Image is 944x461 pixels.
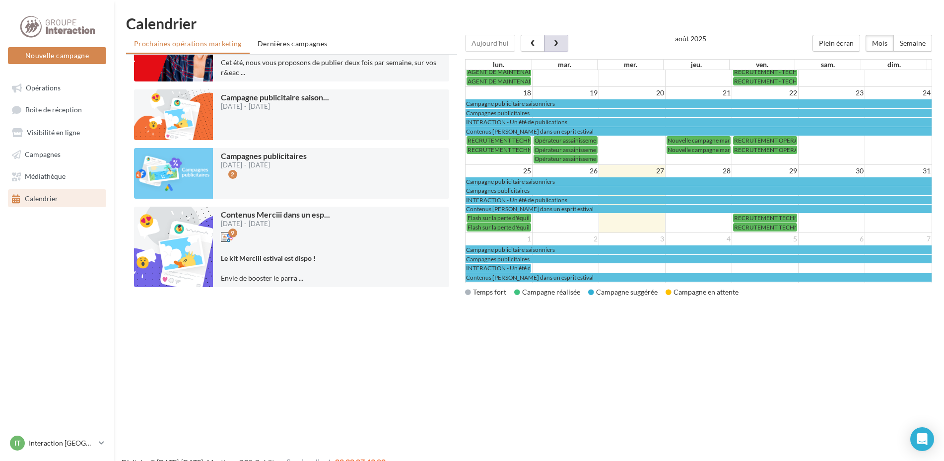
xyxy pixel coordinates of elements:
[466,178,555,185] span: Campagne publicitaire saisonniers
[466,177,932,186] a: Campagne publicitaire saisonniers
[221,210,330,219] span: Contenus Merciii dans un esp
[8,434,106,453] a: IT Interaction [GEOGRAPHIC_DATA]
[466,274,594,281] span: Contenus [PERSON_NAME] dans un esprit estival
[534,146,598,154] a: Opérateur assainissement [PERSON_NAME]
[468,224,540,231] span: Flash sur la perte d'équilibre
[535,137,649,144] span: Opérateur assainissement [PERSON_NAME]
[598,60,664,70] th: mer.
[468,68,573,76] span: AGENT DE MAINTENANCE ITINÉRANT
[25,150,61,158] span: Campagnes
[134,39,242,48] span: Prochaines opérations marketing
[733,146,797,154] a: RECRUTEMENT OPERATEUR DE COMMANDE NUMERIQUE
[466,245,932,254] a: Campagne publicitaire saisonniers
[663,60,729,70] th: jeu.
[466,205,932,213] a: Contenus [PERSON_NAME] dans un esprit estival
[733,68,797,76] a: RECRUTEMENT - TECHNICIEN DE MAINTENANCE [GEOGRAPHIC_DATA]
[466,99,932,108] a: Campagne publicitaire saisonniers
[466,233,532,245] td: 1
[466,118,567,126] span: INTERACTION - Un été de publications
[14,438,20,448] span: IT
[221,254,316,282] span: Envie de booster le parra
[466,264,531,272] a: INTERACTION - Un été de publications
[29,438,95,448] p: Interaction [GEOGRAPHIC_DATA]
[466,196,567,204] span: INTERACTION - Un été de publications
[466,273,932,282] a: Contenus [PERSON_NAME] dans un esprit estival
[467,77,531,85] a: AGENT DE MAINTENANCE ITINÉRANT
[323,92,329,102] span: ...
[734,214,920,222] span: RECRUTEMENT TECHNICIEN DE MAINTENANCE ITINERANT EN CDI
[6,100,108,119] a: Boîte de réception
[228,170,237,179] div: 2
[467,136,531,145] a: RECRUTEMENT TECHNICIEN (NE) EN LABORATOIRE
[468,214,540,222] span: Flash sur la perte d'équilibre
[729,60,795,70] th: ven.
[599,87,666,99] td: 20
[221,58,436,77] span: Cet été, nous vous proposons de publier deux fois par semaine, sur vos r&eac
[466,196,932,204] a: INTERACTION - Un été de publications
[221,254,316,262] strong: Le kit Merciii estival est dispo !
[6,123,108,141] a: Visibilité en ligne
[467,214,531,222] a: Flash sur la perte d'équilibre
[27,128,80,137] span: Visibilité en ligne
[514,287,580,297] div: Campagne réalisée
[299,274,303,282] span: ...
[532,60,598,70] th: mar.
[865,87,932,99] td: 24
[910,427,934,451] div: Open Intercom Messenger
[466,164,532,177] td: 25
[599,164,666,177] td: 27
[221,92,329,102] span: Campagne publicitaire saison
[126,16,932,31] h1: Calendrier
[466,60,532,70] th: lun.
[534,136,598,145] a: Opérateur assainissement [PERSON_NAME]
[535,155,649,162] span: Opérateur assainissement [PERSON_NAME]
[666,233,732,245] td: 4
[6,78,108,96] a: Opérations
[734,68,932,76] span: RECRUTEMENT - TECHNICIEN DE MAINTENANCE [GEOGRAPHIC_DATA]
[532,87,599,99] td: 19
[861,60,927,70] th: dim.
[466,264,567,272] span: INTERACTION - Un été de publications
[324,210,330,219] span: ...
[228,229,237,237] div: 9
[666,287,739,297] div: Campagne en attente
[468,146,610,154] span: RECRUTEMENT TECHNICIEN (NE) EN LABORATOIRE
[466,87,532,99] td: 18
[732,233,799,245] td: 5
[667,146,731,154] a: Nouvelle campagne manoeuvre TH
[667,136,731,145] a: Nouvelle campagne manoeuvre TH
[25,172,66,181] span: Médiathèque
[893,35,932,52] button: Semaine
[467,223,531,231] a: Flash sur la perte d'équilibre
[675,35,706,42] h2: août 2025
[468,77,573,85] span: AGENT DE MAINTENANCE ITINÉRANT
[668,137,758,144] span: Nouvelle campagne manoeuvre TH
[532,233,599,245] td: 2
[666,87,732,99] td: 21
[799,233,865,245] td: 6
[466,127,932,136] a: Contenus [PERSON_NAME] dans un esprit estival
[588,287,658,297] div: Campagne suggérée
[734,137,896,144] span: RECRUTEMENT OPERATEUR DE COMMANDE NUMERIQUE
[734,77,932,85] span: RECRUTEMENT - TECHNICIEN DE MAINTENANCE [GEOGRAPHIC_DATA]
[733,77,797,85] a: RECRUTEMENT - TECHNICIEN DE MAINTENANCE [GEOGRAPHIC_DATA]
[221,221,330,227] div: [DATE] - [DATE]
[668,146,758,154] span: Nouvelle campagne manoeuvre TH
[465,287,506,297] div: Temps fort
[466,187,530,194] span: Campagnes publicitaires
[468,137,610,144] span: RECRUTEMENT TECHNICIEN (NE) EN LABORATOIRE
[466,109,932,117] a: Campagnes publicitaires
[599,233,666,245] td: 3
[799,87,865,99] td: 23
[465,35,515,52] button: Aujourd'hui
[466,255,932,263] a: Campagnes publicitaires
[6,189,108,207] a: Calendrier
[25,194,58,203] span: Calendrier
[734,224,920,231] span: RECRUTEMENT TECHNICIEN DE MAINTENANCE ITINERANT EN CDI
[466,118,932,126] a: INTERACTION - Un été de publications
[221,103,329,110] div: [DATE] - [DATE]
[535,146,649,154] span: Opérateur assainissement [PERSON_NAME]
[8,47,106,64] button: Nouvelle campagne
[733,223,797,231] a: RECRUTEMENT TECHNICIEN DE MAINTENANCE ITINERANT EN CDI
[795,60,861,70] th: sam.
